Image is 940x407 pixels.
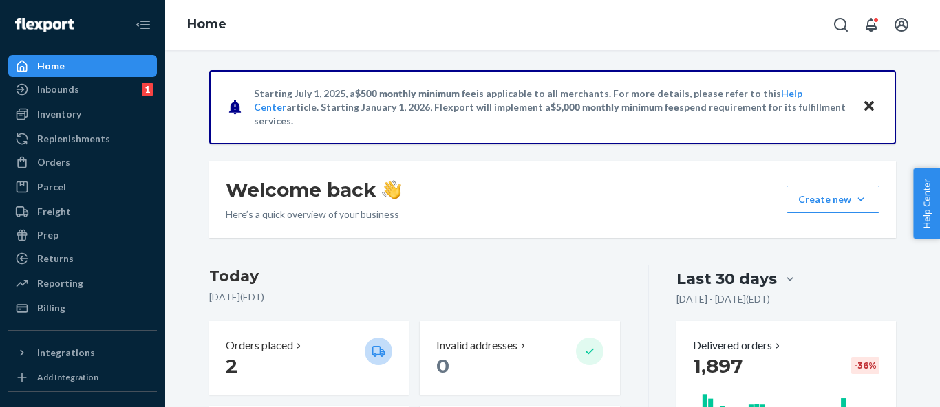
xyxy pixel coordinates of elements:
[142,82,153,96] div: 1
[15,18,74,32] img: Flexport logo
[8,297,157,319] a: Billing
[254,87,849,128] p: Starting July 1, 2025, a is applicable to all merchants. For more details, please refer to this a...
[8,369,157,386] a: Add Integration
[851,366,926,400] iframe: Opens a widget where you can chat to one of our agents
[37,252,74,265] div: Returns
[8,78,157,100] a: Inbounds1
[851,357,879,374] div: -36 %
[888,11,915,38] button: Open account menu
[209,290,620,304] p: [DATE] ( EDT )
[226,354,237,377] span: 2
[37,107,81,121] div: Inventory
[676,268,777,289] div: Last 30 days
[693,354,743,377] span: 1,897
[209,265,620,287] h3: Today
[37,276,83,290] div: Reporting
[37,82,79,96] div: Inbounds
[8,272,157,294] a: Reporting
[37,205,71,219] div: Freight
[37,59,65,73] div: Home
[8,201,157,223] a: Freight
[676,292,770,306] p: [DATE] - [DATE] ( EDT )
[787,186,879,213] button: Create new
[693,338,783,353] button: Delivered orders
[436,338,517,353] p: Invalid addresses
[226,208,401,221] p: Here’s a quick overview of your business
[8,103,157,125] a: Inventory
[129,11,157,38] button: Close Navigation
[8,224,157,246] a: Prep
[8,176,157,198] a: Parcel
[209,321,409,395] button: Orders placed 2
[420,321,619,395] button: Invalid addresses 0
[226,338,293,353] p: Orders placed
[551,101,679,113] span: $5,000 monthly minimum fee
[176,5,237,45] ol: breadcrumbs
[37,228,58,242] div: Prep
[187,16,226,32] a: Home
[8,55,157,77] a: Home
[226,177,401,202] h1: Welcome back
[8,247,157,269] a: Returns
[857,11,885,38] button: Open notifications
[355,87,476,99] span: $500 monthly minimum fee
[37,301,65,315] div: Billing
[436,354,449,377] span: 0
[8,128,157,150] a: Replenishments
[913,168,940,239] button: Help Center
[860,97,878,117] button: Close
[37,180,66,194] div: Parcel
[8,151,157,173] a: Orders
[8,342,157,364] button: Integrations
[37,132,110,146] div: Replenishments
[37,346,95,360] div: Integrations
[827,11,855,38] button: Open Search Box
[382,180,401,199] img: hand-wave emoji
[37,155,70,169] div: Orders
[37,371,98,383] div: Add Integration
